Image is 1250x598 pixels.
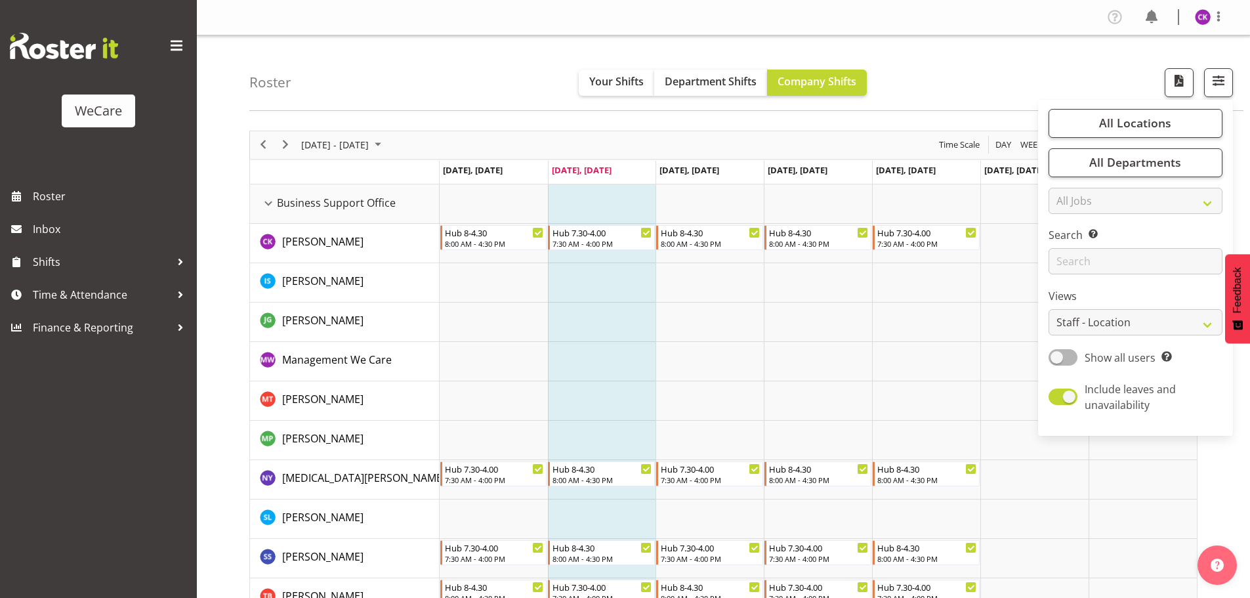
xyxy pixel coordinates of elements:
[984,164,1044,176] span: [DATE], [DATE]
[33,186,190,206] span: Roster
[877,541,976,554] div: Hub 8-4.30
[445,226,544,239] div: Hub 8-4.30
[994,137,1012,153] span: Day
[873,461,980,486] div: Nikita Yates"s event - Hub 8-4.30 Begin From Friday, October 3, 2025 at 8:00:00 AM GMT+13:00 Ends...
[33,252,171,272] span: Shifts
[282,352,392,368] a: Management We Care
[1099,115,1171,131] span: All Locations
[552,164,612,176] span: [DATE], [DATE]
[440,540,547,565] div: Savita Savita"s event - Hub 7.30-4.00 Begin From Monday, September 29, 2025 at 7:30:00 AM GMT+13:...
[993,137,1014,153] button: Timeline Day
[1085,382,1176,412] span: Include leaves and unavailability
[445,553,544,564] div: 7:30 AM - 4:00 PM
[877,226,976,239] div: Hub 7.30-4.00
[876,164,936,176] span: [DATE], [DATE]
[1018,137,1045,153] button: Timeline Week
[1195,9,1211,25] img: chloe-kim10479.jpg
[282,312,364,328] a: [PERSON_NAME]
[250,500,440,539] td: Sarah Lamont resource
[552,462,652,475] div: Hub 8-4.30
[282,352,392,367] span: Management We Care
[33,285,171,305] span: Time & Attendance
[877,238,976,249] div: 7:30 AM - 4:00 PM
[445,475,544,485] div: 7:30 AM - 4:00 PM
[1049,109,1222,138] button: All Locations
[548,461,655,486] div: Nikita Yates"s event - Hub 8-4.30 Begin From Tuesday, September 30, 2025 at 8:00:00 AM GMT+13:00 ...
[1165,68,1194,97] button: Download a PDF of the roster according to the set date range.
[1049,248,1222,274] input: Search
[1049,288,1222,304] label: Views
[250,460,440,500] td: Nikita Yates resource
[282,549,364,564] span: [PERSON_NAME]
[1049,148,1222,177] button: All Departments
[443,164,503,176] span: [DATE], [DATE]
[877,580,976,593] div: Hub 7.30-4.00
[552,580,652,593] div: Hub 7.30-4.00
[445,238,544,249] div: 8:00 AM - 4:30 PM
[1019,137,1044,153] span: Week
[282,509,364,525] a: [PERSON_NAME]
[1089,154,1181,170] span: All Departments
[282,431,364,446] a: [PERSON_NAME]
[282,273,364,289] a: [PERSON_NAME]
[661,541,760,554] div: Hub 7.30-4.00
[1085,351,1156,365] span: Show all users
[656,225,763,250] div: Chloe Kim"s event - Hub 8-4.30 Begin From Wednesday, October 1, 2025 at 8:00:00 AM GMT+13:00 Ends...
[277,137,295,153] button: Next
[661,226,760,239] div: Hub 8-4.30
[656,461,763,486] div: Nikita Yates"s event - Hub 7.30-4.00 Begin From Wednesday, October 1, 2025 at 7:30:00 AM GMT+13:0...
[552,238,652,249] div: 7:30 AM - 4:00 PM
[769,541,868,554] div: Hub 7.30-4.00
[552,553,652,564] div: 8:00 AM - 4:30 PM
[75,101,122,121] div: WeCare
[769,226,868,239] div: Hub 8-4.30
[250,421,440,460] td: Millie Pumphrey resource
[656,540,763,565] div: Savita Savita"s event - Hub 7.30-4.00 Begin From Wednesday, October 1, 2025 at 7:30:00 AM GMT+13:...
[445,580,544,593] div: Hub 8-4.30
[873,540,980,565] div: Savita Savita"s event - Hub 8-4.30 Begin From Friday, October 3, 2025 at 8:00:00 AM GMT+13:00 End...
[250,381,440,421] td: Michelle Thomas resource
[548,225,655,250] div: Chloe Kim"s event - Hub 7.30-4.00 Begin From Tuesday, September 30, 2025 at 7:30:00 AM GMT+13:00 ...
[282,392,364,406] span: [PERSON_NAME]
[250,539,440,578] td: Savita Savita resource
[282,391,364,407] a: [PERSON_NAME]
[937,137,982,153] button: Time Scale
[764,461,871,486] div: Nikita Yates"s event - Hub 8-4.30 Begin From Thursday, October 2, 2025 at 8:00:00 AM GMT+13:00 En...
[877,462,976,475] div: Hub 8-4.30
[250,224,440,263] td: Chloe Kim resource
[299,137,387,153] button: September 2025
[252,131,274,159] div: previous period
[659,164,719,176] span: [DATE], [DATE]
[767,70,867,96] button: Company Shifts
[300,137,370,153] span: [DATE] - [DATE]
[282,313,364,328] span: [PERSON_NAME]
[873,225,980,250] div: Chloe Kim"s event - Hub 7.30-4.00 Begin From Friday, October 3, 2025 at 7:30:00 AM GMT+13:00 Ends...
[33,318,171,337] span: Finance & Reporting
[938,137,981,153] span: Time Scale
[665,74,757,89] span: Department Shifts
[579,70,654,96] button: Your Shifts
[297,131,389,159] div: Sep 29 - Oct 05, 2025
[769,238,868,249] div: 8:00 AM - 4:30 PM
[661,475,760,485] div: 7:30 AM - 4:00 PM
[1225,254,1250,343] button: Feedback - Show survey
[654,70,767,96] button: Department Shifts
[769,475,868,485] div: 8:00 AM - 4:30 PM
[877,553,976,564] div: 8:00 AM - 4:30 PM
[1204,68,1233,97] button: Filter Shifts
[282,470,446,486] a: [MEDICAL_DATA][PERSON_NAME]
[250,184,440,224] td: Business Support Office resource
[249,75,291,90] h4: Roster
[768,164,827,176] span: [DATE], [DATE]
[548,540,655,565] div: Savita Savita"s event - Hub 8-4.30 Begin From Tuesday, September 30, 2025 at 8:00:00 AM GMT+13:00...
[282,471,446,485] span: [MEDICAL_DATA][PERSON_NAME]
[769,553,868,564] div: 7:30 AM - 4:00 PM
[552,475,652,485] div: 8:00 AM - 4:30 PM
[10,33,118,59] img: Rosterit website logo
[282,234,364,249] a: [PERSON_NAME]
[1049,227,1222,243] label: Search
[1211,559,1224,572] img: help-xxl-2.png
[282,274,364,288] span: [PERSON_NAME]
